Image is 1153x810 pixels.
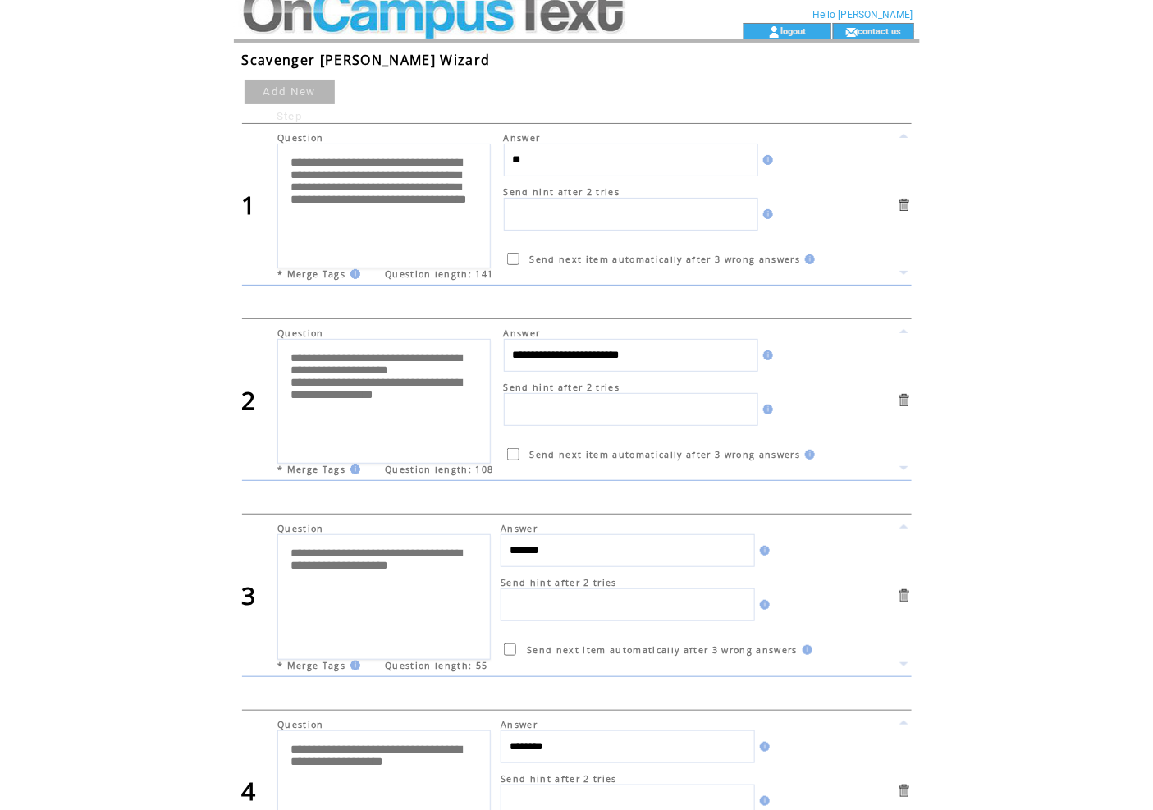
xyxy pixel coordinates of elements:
span: Send next item automatically after 3 wrong answers [530,254,801,265]
span: * Merge Tags [277,268,345,280]
a: Move this item up [896,519,912,534]
img: help.gif [800,450,815,460]
img: help.gif [758,209,773,219]
img: account_icon.gif [768,25,780,39]
a: Move this item up [896,715,912,730]
img: help.gif [755,796,770,806]
span: 4 [242,774,257,808]
a: Delete this item [896,588,912,603]
span: 2 [242,383,257,417]
a: Add New Step [245,80,335,104]
span: Answer [504,327,541,339]
span: Question length: 108 [385,464,494,475]
span: * Merge Tags [277,464,345,475]
img: help.gif [758,155,773,165]
span: Answer [504,132,541,144]
span: Answer [501,523,538,534]
img: help.gif [798,645,812,655]
img: help.gif [755,600,770,610]
span: * Merge Tags [277,660,345,671]
span: Answer [501,719,538,730]
a: Move this item down [896,460,912,476]
img: help.gif [800,254,815,264]
a: Move this item up [896,128,912,144]
span: Send next item automatically after 3 wrong answers [527,644,798,656]
a: contact us [858,25,901,36]
a: Move this item up [896,323,912,339]
img: help.gif [345,661,360,670]
a: Delete this item [896,783,912,799]
a: logout [780,25,806,36]
span: 3 [242,579,257,612]
img: help.gif [755,546,770,556]
span: Question length: 141 [385,268,494,280]
span: Send next item automatically after 3 wrong answers [530,449,801,460]
span: Send hint after 2 tries [504,382,620,393]
span: Question [277,523,324,534]
a: Delete this item [896,197,912,213]
img: help.gif [755,742,770,752]
img: help.gif [345,464,360,474]
span: Send hint after 2 tries [501,577,617,588]
span: Hello [PERSON_NAME] [813,9,913,21]
span: Question [277,327,324,339]
img: help.gif [758,405,773,414]
span: Send hint after 2 tries [504,186,620,198]
a: Delete this item [896,392,912,408]
span: Question length: 55 [385,660,487,671]
span: Scavenger [PERSON_NAME] Wizard [242,51,491,69]
span: Question [277,132,324,144]
img: help.gif [345,269,360,279]
span: 1 [242,188,257,222]
img: contact_us_icon.gif [845,25,858,39]
a: Move this item down [896,657,912,672]
span: Question [277,719,324,730]
span: Send hint after 2 tries [501,773,617,785]
a: Move this item down [896,265,912,281]
img: help.gif [758,350,773,360]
